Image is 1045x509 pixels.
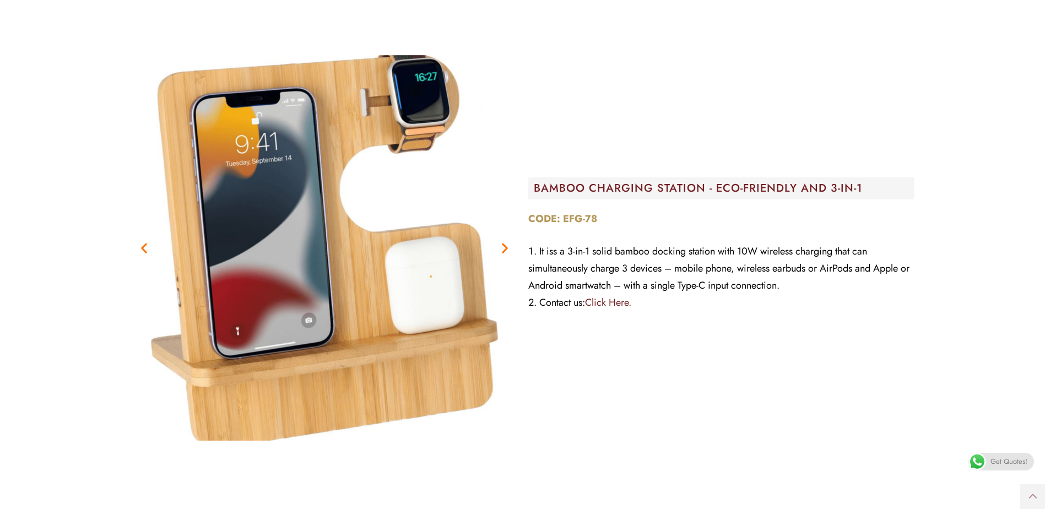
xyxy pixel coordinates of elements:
[528,243,914,294] li: It iss a 3-in-1 solid bamboo docking station with 10W wireless charging that can simultaneously c...
[528,294,914,311] li: Contact us:
[585,295,631,310] a: Click Here.
[990,453,1027,470] span: Get Quotes!
[132,55,517,441] div: Image Carousel
[137,241,151,254] div: Previous slide
[132,55,517,441] img: ECF-78-sustainable-coverage-6
[534,183,914,194] h2: BAMBOO CHARGING STATION - ECO-FRIENDLY AND 3-IN-1
[528,212,597,226] strong: CODE: EFG-78
[132,55,517,441] div: 6 / 6
[498,241,512,254] div: Next slide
